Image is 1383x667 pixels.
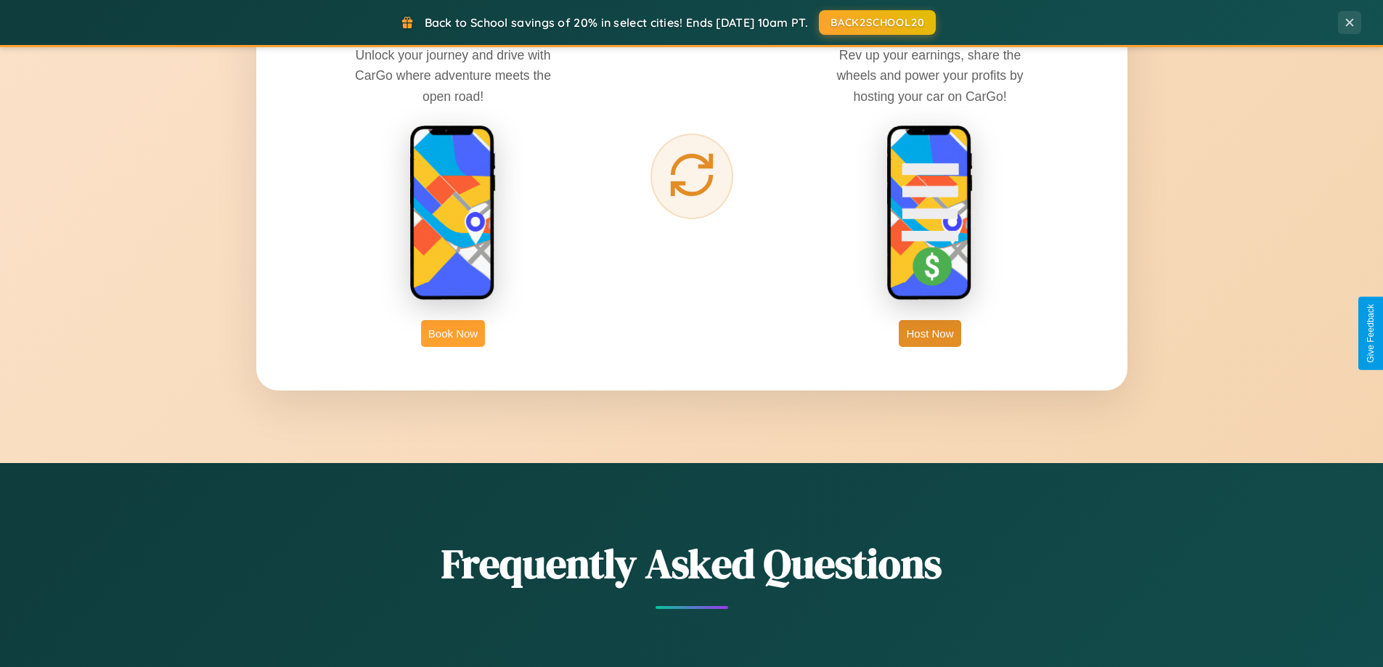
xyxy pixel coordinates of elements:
div: Give Feedback [1366,304,1376,363]
p: Rev up your earnings, share the wheels and power your profits by hosting your car on CarGo! [821,45,1039,106]
h2: Frequently Asked Questions [256,536,1127,592]
span: Back to School savings of 20% in select cities! Ends [DATE] 10am PT. [425,15,808,30]
button: Book Now [421,320,485,347]
button: Host Now [899,320,960,347]
button: BACK2SCHOOL20 [819,10,936,35]
img: host phone [886,125,974,302]
p: Unlock your journey and drive with CarGo where adventure meets the open road! [344,45,562,106]
img: rent phone [409,125,497,302]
